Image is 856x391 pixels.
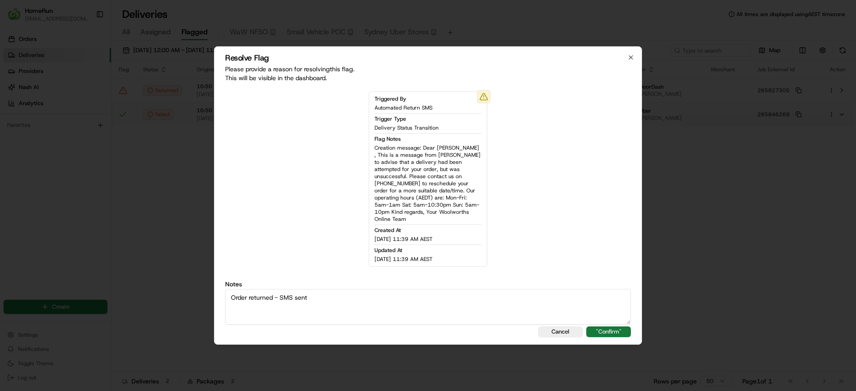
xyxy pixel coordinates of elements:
[538,326,583,337] button: Cancel
[374,124,439,131] span: Delivery Status Transition
[374,227,401,234] span: Created At
[374,95,406,102] span: Triggered By
[374,104,432,111] span: Automated Return SMS
[374,144,481,223] span: Creation message: Dear [PERSON_NAME] , This is a message from [PERSON_NAME] to advise that a deli...
[374,135,401,143] span: Flag Notes
[374,256,432,263] span: [DATE] 11:39 AM AEST
[225,65,631,82] p: Please provide a reason for resolving this flag . This will be visible in the dashboard.
[586,326,631,337] button: "Confirm"
[374,247,402,254] span: Updated At
[374,236,432,243] span: [DATE] 11:39 AM AEST
[225,289,631,325] textarea: Order returned - SMS sent
[374,115,406,122] span: Trigger Type
[225,281,631,287] label: Notes
[225,54,631,62] h2: Resolve Flag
